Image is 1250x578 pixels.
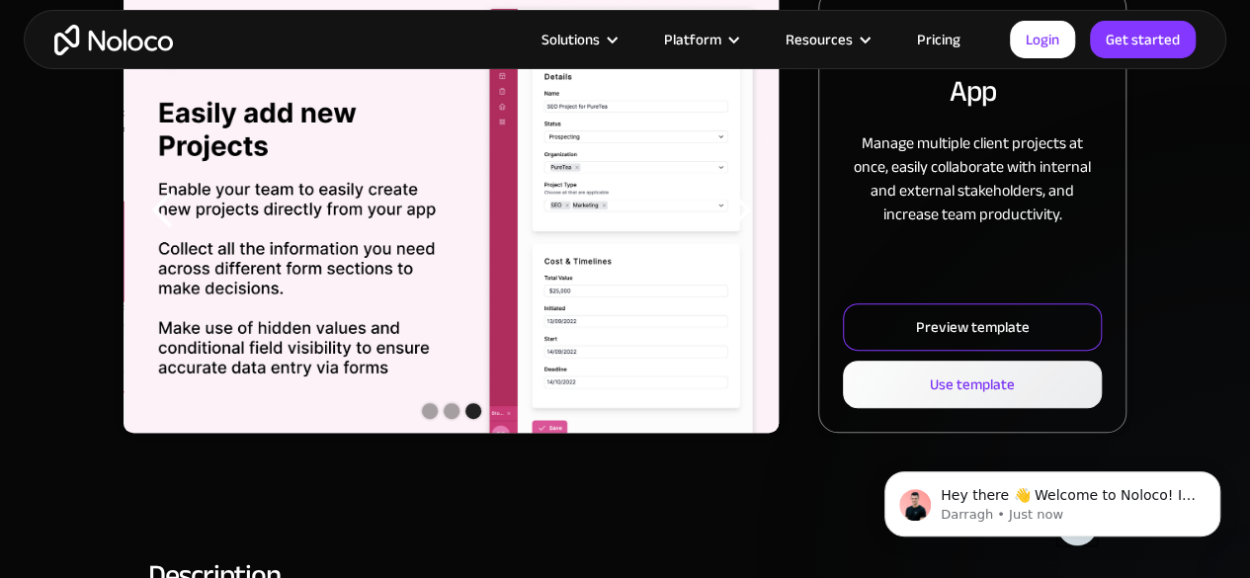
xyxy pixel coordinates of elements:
div: Preview template [916,314,1030,340]
div: Show slide 3 of 3 [465,403,481,419]
div: Platform [639,27,761,52]
div: Show slide 1 of 3 [422,403,438,419]
a: Get started [1090,21,1196,58]
div: Show slide 2 of 3 [444,403,459,419]
div: Solutions [542,27,600,52]
a: Use template [843,361,1102,408]
a: Pricing [892,27,985,52]
div: Platform [664,27,721,52]
p: Manage multiple client projects at once, easily collaborate with internal and external stakeholde... [843,131,1102,226]
div: Resources [786,27,853,52]
div: Solutions [517,27,639,52]
a: Login [1010,21,1075,58]
div: Use template [930,372,1015,397]
a: home [54,25,173,55]
h2: Content Production App [843,29,1102,112]
iframe: Intercom notifications message [855,430,1250,568]
a: Preview template [843,303,1102,351]
div: Resources [761,27,892,52]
